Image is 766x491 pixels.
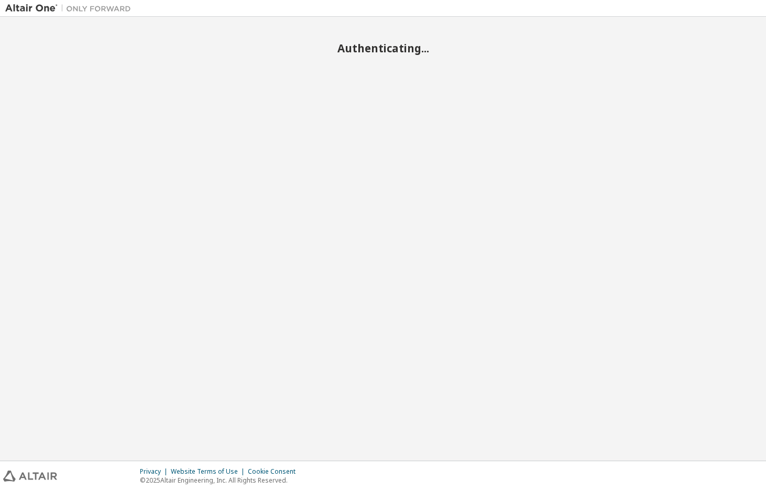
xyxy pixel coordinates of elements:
p: © 2025 Altair Engineering, Inc. All Rights Reserved. [140,476,302,485]
img: Altair One [5,3,136,14]
div: Cookie Consent [248,467,302,476]
div: Website Terms of Use [171,467,248,476]
img: altair_logo.svg [3,471,57,482]
div: Privacy [140,467,171,476]
h2: Authenticating... [5,41,761,55]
